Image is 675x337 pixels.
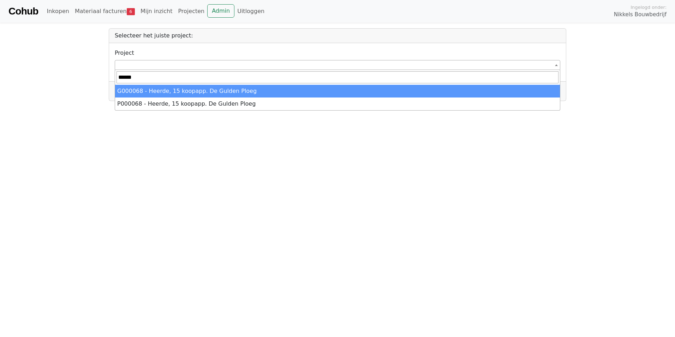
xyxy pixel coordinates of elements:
span: Nikkels Bouwbedrijf [614,11,667,19]
label: Project [115,49,134,57]
a: Uitloggen [234,4,267,18]
a: Projecten [175,4,207,18]
li: P000068 - Heerde, 15 koopapp. De Gulden Ploeg [115,97,560,110]
a: Mijn inzicht [138,4,175,18]
a: Admin [207,4,234,18]
span: Ingelogd onder: [631,4,667,11]
a: Inkopen [44,4,72,18]
a: Materiaal facturen6 [72,4,138,18]
li: G000068 - Heerde, 15 koopapp. De Gulden Ploeg [115,85,560,97]
a: Cohub [8,3,38,20]
div: Selecteer het juiste project: [109,29,566,43]
span: 6 [127,8,135,15]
